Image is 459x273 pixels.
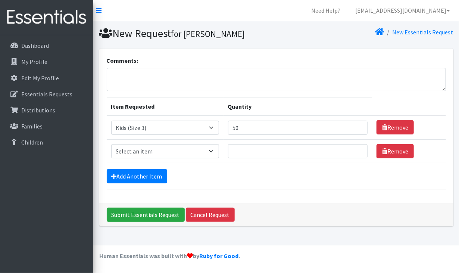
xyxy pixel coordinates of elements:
[107,56,138,65] label: Comments:
[99,27,274,40] h1: New Request
[21,58,47,65] p: My Profile
[3,119,90,134] a: Families
[21,42,49,49] p: Dashboard
[3,54,90,69] a: My Profile
[3,71,90,86] a: Edit My Profile
[107,97,224,116] th: Item Requested
[107,169,167,183] a: Add Another Item
[199,252,238,260] a: Ruby for Good
[171,28,245,39] small: for [PERSON_NAME]
[21,106,55,114] p: Distributions
[21,74,59,82] p: Edit My Profile
[3,38,90,53] a: Dashboard
[349,3,456,18] a: [EMAIL_ADDRESS][DOMAIN_NAME]
[21,139,43,146] p: Children
[21,122,43,130] p: Families
[377,120,414,134] a: Remove
[3,5,90,30] img: HumanEssentials
[99,252,240,260] strong: Human Essentials was built with by .
[3,87,90,102] a: Essentials Requests
[186,208,235,222] a: Cancel Request
[21,90,72,98] p: Essentials Requests
[377,144,414,158] a: Remove
[3,135,90,150] a: Children
[393,28,453,36] a: New Essentials Request
[305,3,346,18] a: Need Help?
[107,208,185,222] input: Submit Essentials Request
[3,103,90,118] a: Distributions
[224,97,372,116] th: Quantity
